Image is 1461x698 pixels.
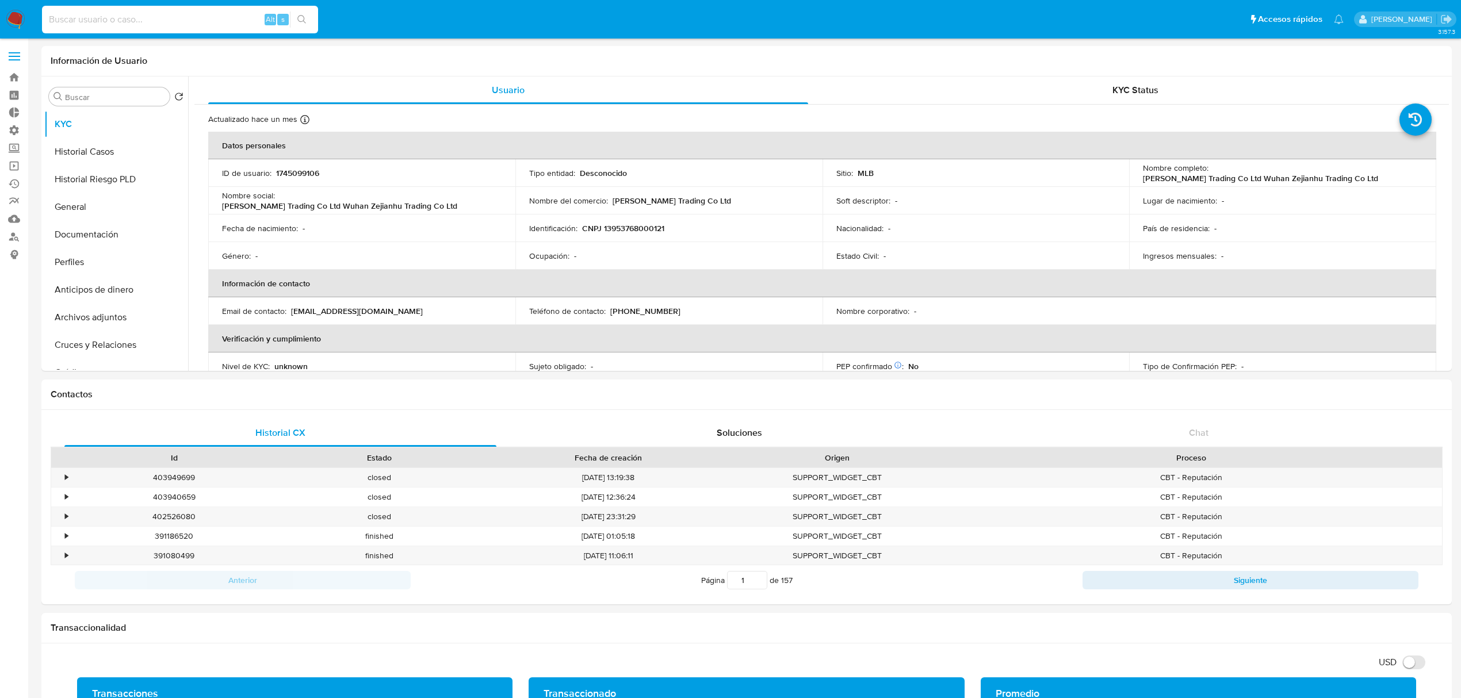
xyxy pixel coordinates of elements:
button: Perfiles [44,248,188,276]
div: • [65,531,68,542]
button: Anticipos de dinero [44,276,188,304]
div: • [65,472,68,483]
h1: Información de Usuario [51,55,147,67]
p: Ocupación : [529,251,569,261]
p: Sitio : [836,168,853,178]
div: finished [277,546,482,565]
p: Identificación : [529,223,577,233]
p: Teléfono de contacto : [529,306,606,316]
div: Fecha de creación [490,452,726,463]
p: No [908,361,919,371]
div: CBT - Reputación [940,546,1442,565]
button: Archivos adjuntos [44,304,188,331]
p: - [255,251,258,261]
a: Salir [1440,13,1452,25]
div: SUPPORT_WIDGET_CBT [735,488,940,507]
button: Volver al orden por defecto [174,92,183,105]
div: Proceso [948,452,1434,463]
div: [DATE] 11:06:11 [482,546,735,565]
p: Nombre corporativo : [836,306,909,316]
div: CBT - Reputación [940,527,1442,546]
p: Fecha de nacimiento : [222,223,298,233]
span: Página de [701,571,793,589]
h1: Contactos [51,389,1443,400]
p: Nivel de KYC : [222,361,270,371]
button: Historial Casos [44,138,188,166]
p: - [1222,195,1224,206]
button: Cruces y Relaciones [44,331,188,359]
p: - [574,251,576,261]
p: PEP confirmado : [836,361,904,371]
span: s [281,14,285,25]
div: SUPPORT_WIDGET_CBT [735,507,940,526]
div: 402526080 [71,507,277,526]
p: [PERSON_NAME] Trading Co Ltd [613,195,731,206]
div: [DATE] 23:31:29 [482,507,735,526]
div: closed [277,488,482,507]
span: Accesos rápidos [1258,13,1322,25]
span: 157 [781,574,793,586]
div: [DATE] 12:36:24 [482,488,735,507]
div: closed [277,507,482,526]
div: CBT - Reputación [940,488,1442,507]
p: ID de usuario : [222,168,271,178]
p: Desconocido [580,168,627,178]
th: Verificación y cumplimiento [208,325,1436,352]
div: SUPPORT_WIDGET_CBT [735,468,940,487]
p: Nacionalidad : [836,223,884,233]
p: Estado Civil : [836,251,879,261]
div: finished [277,527,482,546]
p: - [914,306,916,316]
div: • [65,492,68,503]
p: Email de contacto : [222,306,286,316]
div: 403940659 [71,488,277,507]
p: santiago.sgreco@mercadolibre.com [1371,14,1436,25]
p: [EMAIL_ADDRESS][DOMAIN_NAME] [291,306,423,316]
p: Soft descriptor : [836,195,890,206]
button: General [44,193,188,221]
span: Historial CX [255,426,305,439]
button: Historial Riesgo PLD [44,166,188,193]
button: Documentación [44,221,188,248]
p: Tipo de Confirmación PEP : [1143,361,1237,371]
p: MLB [858,168,874,178]
p: CNPJ 13953768000121 [582,223,664,233]
div: • [65,550,68,561]
div: Origen [743,452,932,463]
div: 391080499 [71,546,277,565]
p: - [895,195,897,206]
h1: Transaccionalidad [51,622,1443,634]
button: KYC [44,110,188,138]
span: Chat [1189,426,1208,439]
p: País de residencia : [1143,223,1210,233]
p: - [884,251,886,261]
th: Información de contacto [208,270,1436,297]
span: Alt [266,14,275,25]
p: - [591,361,593,371]
input: Buscar [65,92,165,102]
div: CBT - Reputación [940,507,1442,526]
p: Nombre completo : [1143,163,1208,173]
div: SUPPORT_WIDGET_CBT [735,546,940,565]
div: [DATE] 13:19:38 [482,468,735,487]
p: - [888,223,890,233]
div: Id [79,452,269,463]
p: Nombre social : [222,190,275,201]
div: 391186520 [71,527,277,546]
div: CBT - Reputación [940,468,1442,487]
div: SUPPORT_WIDGET_CBT [735,527,940,546]
span: Soluciones [717,426,762,439]
a: Notificaciones [1334,14,1344,24]
button: search-icon [290,11,313,28]
p: Actualizado hace un mes [208,114,297,125]
div: Estado [285,452,474,463]
div: 403949699 [71,468,277,487]
p: Nombre del comercio : [529,195,608,206]
p: [PERSON_NAME] Trading Co Ltd Wuhan Zejianhu Trading Co Ltd [1143,173,1378,183]
button: Buscar [53,92,63,101]
div: • [65,511,68,522]
p: unknown [274,361,308,371]
span: Usuario [492,83,525,97]
p: - [303,223,305,233]
p: Ingresos mensuales : [1143,251,1217,261]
